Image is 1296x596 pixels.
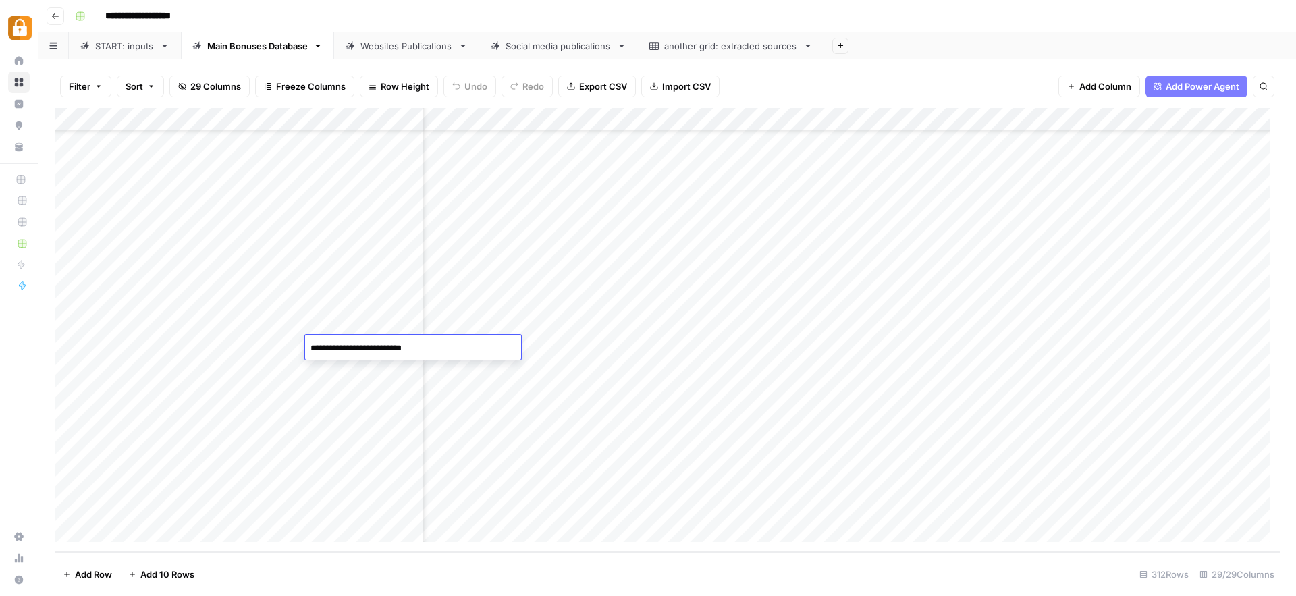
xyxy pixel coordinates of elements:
[95,39,155,53] div: START: inputs
[579,80,627,93] span: Export CSV
[381,80,429,93] span: Row Height
[479,32,638,59] a: Social media publications
[662,80,711,93] span: Import CSV
[117,76,164,97] button: Sort
[1058,76,1140,97] button: Add Column
[1166,80,1239,93] span: Add Power Agent
[8,50,30,72] a: Home
[1079,80,1131,93] span: Add Column
[1194,564,1280,585] div: 29/29 Columns
[8,547,30,569] a: Usage
[558,76,636,97] button: Export CSV
[664,39,798,53] div: another grid: extracted sources
[8,136,30,158] a: Your Data
[8,11,30,45] button: Workspace: Adzz
[140,568,194,581] span: Add 10 Rows
[181,32,334,59] a: Main Bonuses Database
[60,76,111,97] button: Filter
[8,16,32,40] img: Adzz Logo
[120,564,202,585] button: Add 10 Rows
[190,80,241,93] span: 29 Columns
[464,80,487,93] span: Undo
[69,32,181,59] a: START: inputs
[8,569,30,591] button: Help + Support
[55,564,120,585] button: Add Row
[126,80,143,93] span: Sort
[69,80,90,93] span: Filter
[641,76,720,97] button: Import CSV
[334,32,479,59] a: Websites Publications
[75,568,112,581] span: Add Row
[8,526,30,547] a: Settings
[502,76,553,97] button: Redo
[8,72,30,93] a: Browse
[8,93,30,115] a: Insights
[360,39,453,53] div: Websites Publications
[1134,564,1194,585] div: 312 Rows
[522,80,544,93] span: Redo
[443,76,496,97] button: Undo
[1145,76,1247,97] button: Add Power Agent
[207,39,308,53] div: Main Bonuses Database
[276,80,346,93] span: Freeze Columns
[506,39,612,53] div: Social media publications
[169,76,250,97] button: 29 Columns
[360,76,438,97] button: Row Height
[638,32,824,59] a: another grid: extracted sources
[255,76,354,97] button: Freeze Columns
[8,115,30,136] a: Opportunities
